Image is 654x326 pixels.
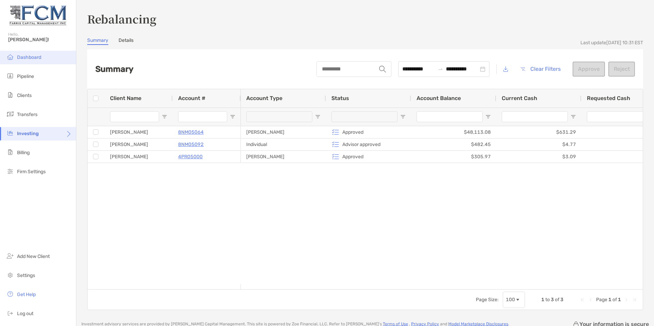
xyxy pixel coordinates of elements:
[8,37,72,43] span: [PERSON_NAME]!
[624,297,629,303] div: Next Page
[6,252,14,260] img: add_new_client icon
[17,273,35,278] span: Settings
[17,292,36,297] span: Get Help
[241,151,326,163] div: [PERSON_NAME]
[438,66,443,72] span: swap-right
[485,114,491,119] button: Open Filter Menu
[230,114,235,119] button: Open Filter Menu
[632,297,637,303] div: Last Page
[496,126,581,138] div: $631.29
[612,297,617,303] span: of
[110,95,141,101] span: Client Name
[6,290,14,298] img: get-help icon
[496,138,581,150] div: $4.77
[580,297,585,303] div: First Page
[588,297,593,303] div: Previous Page
[571,114,576,119] button: Open Filter Menu
[438,66,443,72] span: to
[342,152,363,161] p: Approved
[587,95,630,101] span: Requested Cash
[587,111,653,122] input: Requested Cash Filter Input
[105,138,173,150] div: [PERSON_NAME]
[502,95,537,101] span: Current Cash
[162,114,167,119] button: Open Filter Menu
[119,37,134,45] a: Details
[17,131,39,136] span: Investing
[6,148,14,156] img: billing icon
[496,151,581,163] div: $3.09
[379,66,386,72] img: input icon
[342,128,363,136] p: Approved
[110,111,159,122] input: Client Name Filter Input
[6,309,14,317] img: logout icon
[17,112,37,117] span: Transfers
[87,11,643,27] h3: Rebalancing
[560,297,563,303] span: 3
[17,311,33,316] span: Log out
[8,3,68,27] img: Zoe Logo
[6,129,14,137] img: investing icon
[503,292,525,308] div: Page Size
[6,271,14,279] img: settings icon
[417,95,461,101] span: Account Balance
[411,126,496,138] div: $48,113.08
[17,74,34,79] span: Pipeline
[241,126,326,138] div: [PERSON_NAME]
[342,140,380,149] p: Advisor approved
[515,62,566,77] button: Clear Filters
[17,169,46,175] span: Firm Settings
[331,128,340,136] img: icon status
[331,152,340,161] img: icon status
[520,67,525,71] img: button icon
[502,111,568,122] input: Current Cash Filter Input
[331,140,340,148] img: icon status
[178,140,204,149] a: 8NM05092
[178,128,204,136] a: 8NM05064
[580,40,643,46] div: Last update [DATE] 10:31 EST
[6,167,14,175] img: firm-settings icon
[178,111,227,122] input: Account # Filter Input
[506,297,515,303] div: 100
[411,151,496,163] div: $305.97
[17,54,41,60] span: Dashboard
[6,91,14,99] img: clients icon
[551,297,554,303] span: 3
[6,53,14,61] img: dashboard icon
[105,126,173,138] div: [PERSON_NAME]
[315,114,321,119] button: Open Filter Menu
[105,151,173,163] div: [PERSON_NAME]
[545,297,550,303] span: to
[417,111,483,122] input: Account Balance Filter Input
[178,95,205,101] span: Account #
[411,138,496,150] div: $482.45
[246,95,282,101] span: Account Type
[6,72,14,80] img: pipeline icon
[87,37,108,45] a: Summary
[95,64,134,74] h2: Summary
[331,95,349,101] span: Status
[17,254,50,259] span: Add New Client
[178,152,203,161] a: 4PR05000
[618,297,621,303] span: 1
[476,297,499,303] div: Page Size:
[17,150,30,156] span: Billing
[241,138,326,150] div: Individual
[17,93,32,98] span: Clients
[555,297,559,303] span: of
[596,297,607,303] span: Page
[400,114,406,119] button: Open Filter Menu
[6,110,14,118] img: transfers icon
[541,297,544,303] span: 1
[608,297,611,303] span: 1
